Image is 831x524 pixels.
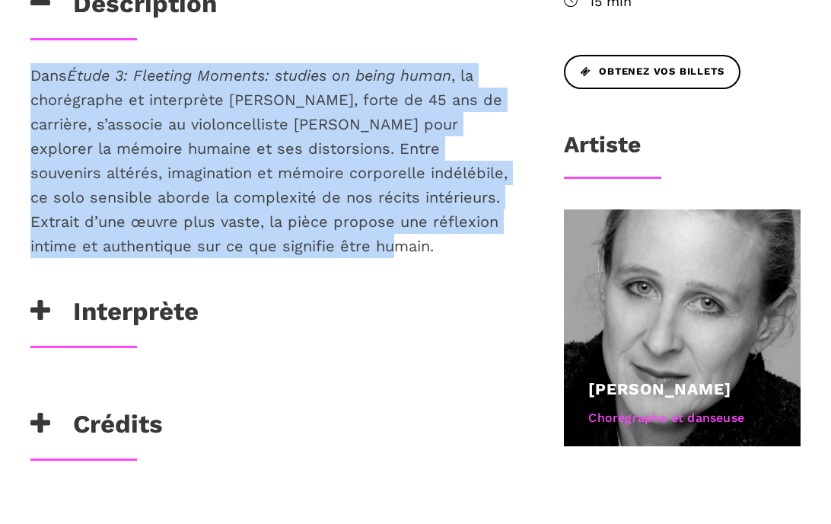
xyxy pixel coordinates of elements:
div: Chorégraphe et danseuse [588,408,776,428]
a: Obtenez vos billets [564,55,740,89]
a: [PERSON_NAME] [588,379,731,398]
span: Obtenez vos billets [581,64,724,80]
span: Dans , la chorégraphe et interprète [PERSON_NAME], forte de 45 ans de carrière, s’associe au viol... [30,66,508,255]
em: Étude 3: Fleeting Moments: studies on being human [67,66,451,85]
h3: Crédits [30,409,163,447]
h3: Interprète [30,296,199,334]
h3: Artiste [564,131,641,169]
